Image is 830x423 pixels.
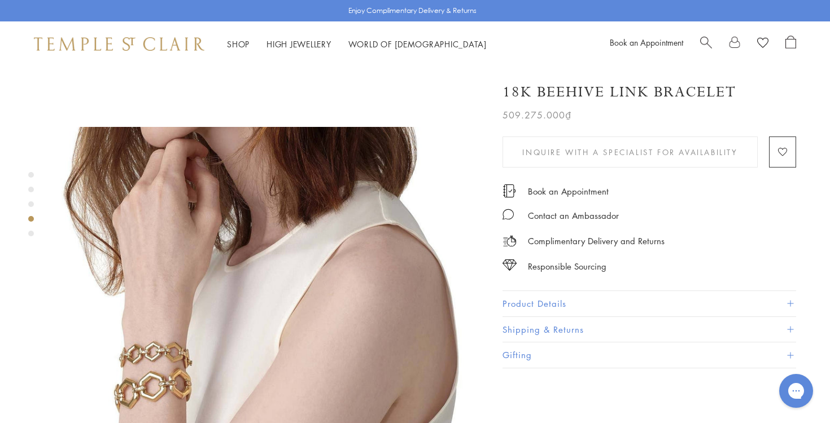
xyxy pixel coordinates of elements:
p: Complimentary Delivery and Returns [528,234,665,248]
a: ShopShop [227,38,250,50]
img: MessageIcon-01_2.svg [503,209,514,220]
a: View Wishlist [757,36,768,52]
h1: 18K Beehive Link Bracelet [503,82,736,102]
div: Product gallery navigation [28,169,34,245]
img: Temple St. Clair [34,37,204,51]
a: High JewelleryHigh Jewellery [267,38,331,50]
div: Contact an Ambassador [528,209,619,223]
p: Enjoy Complimentary Delivery & Returns [348,5,477,16]
div: Responsible Sourcing [528,259,606,274]
button: Shipping & Returns [503,317,796,342]
a: Open Shopping Bag [785,36,796,52]
button: Gifting [503,342,796,368]
iframe: Gorgias live chat messenger [774,370,819,412]
a: Book an Appointment [610,37,683,48]
img: icon_appointment.svg [503,184,516,197]
span: Inquire With A Specialist for Availability [522,146,737,158]
a: World of [DEMOGRAPHIC_DATA]World of [DEMOGRAPHIC_DATA] [348,38,487,50]
span: 509.275.000₫ [503,108,571,122]
img: icon_sourcing.svg [503,259,517,271]
button: Product Details [503,291,796,316]
img: icon_delivery.svg [503,234,517,248]
a: Search [700,36,712,52]
nav: Main navigation [227,37,487,51]
a: Book an Appointment [528,185,609,197]
button: Inquire With A Specialist for Availability [503,136,758,168]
